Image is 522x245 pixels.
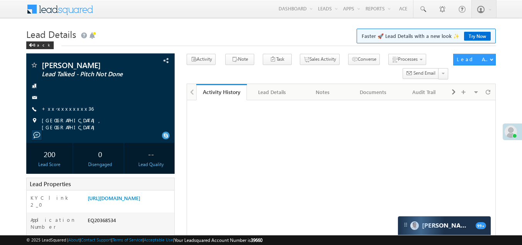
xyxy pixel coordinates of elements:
div: -- [129,147,172,161]
a: Terms of Service [112,237,143,242]
div: Audit Trail [405,87,442,97]
button: Processes [388,54,426,65]
div: Disengaged [79,161,122,168]
span: [PERSON_NAME] [42,61,133,69]
button: Send Email [403,68,439,79]
img: carter-drag [403,222,409,228]
button: Activity [187,54,216,65]
a: Notes [298,84,348,100]
a: +xx-xxxxxxxx36 [42,105,94,112]
button: Converse [348,54,380,65]
div: Lead Details [253,87,291,97]
div: carter-dragCarter[PERSON_NAME]99+ [398,216,491,235]
label: Application Number [31,216,80,230]
a: [URL][DOMAIN_NAME] [88,195,140,201]
div: EQ20368534 [86,216,175,227]
button: Sales Activity [300,54,340,65]
label: KYC link 2_0 [31,194,80,208]
div: Notes [304,87,341,97]
div: Documents [354,87,392,97]
span: © 2025 LeadSquared | | | | | [26,236,262,244]
button: Task [263,54,292,65]
a: Acceptable Use [144,237,173,242]
span: Lead Properties [30,180,71,188]
span: 39660 [251,237,262,243]
a: Lead Details [247,84,298,100]
button: Note [225,54,254,65]
span: Send Email [413,70,435,77]
button: Lead Actions [453,54,496,65]
div: Back [26,41,54,49]
div: Lead Score [28,161,71,168]
div: Activity History [202,88,241,96]
div: Lead Quality [129,161,172,168]
span: Lead Talked - Pitch Not Done [42,70,133,78]
span: 99+ [476,222,486,229]
div: 200 [28,147,71,161]
span: Lead Details [26,28,76,40]
span: Your Leadsquared Account Number is [174,237,262,243]
span: Faster 🚀 Lead Details with a new look ✨ [362,32,491,40]
div: Lead Actions [457,56,490,63]
a: Documents [348,84,399,100]
span: [GEOGRAPHIC_DATA], [GEOGRAPHIC_DATA] [42,117,162,131]
a: About [68,237,80,242]
a: Try Now [464,32,491,41]
span: Processes [398,56,418,62]
a: Contact Support [81,237,111,242]
a: Back [26,41,58,48]
a: Activity History [196,84,247,100]
a: Audit Trail [399,84,449,100]
div: 0 [79,147,122,161]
